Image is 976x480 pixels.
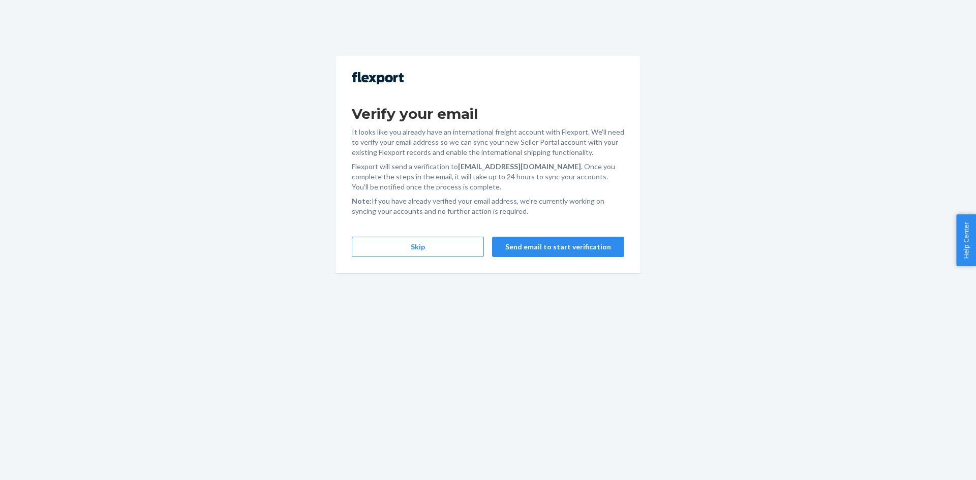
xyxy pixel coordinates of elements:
strong: Note: [352,197,372,205]
img: Flexport logo [352,72,404,84]
strong: [EMAIL_ADDRESS][DOMAIN_NAME] [458,162,581,171]
p: If you have already verified your email address, we're currently working on syncing your accounts... [352,196,624,216]
p: Flexport will send a verification to . Once you complete the steps in the email, it will take up ... [352,162,624,192]
button: Skip [352,237,484,257]
button: Send email to start verification [492,237,624,257]
button: Help Center [956,214,976,266]
p: It looks like you already have an international freight account with Flexport. We'll need to veri... [352,127,624,157]
h1: Verify your email [352,105,624,123]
